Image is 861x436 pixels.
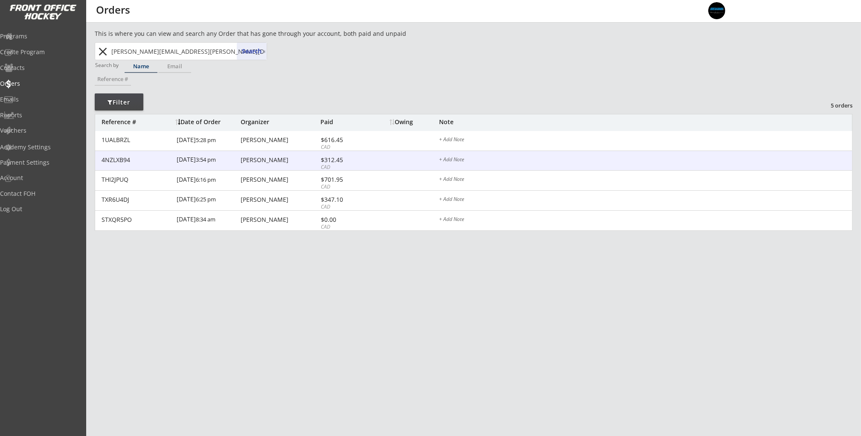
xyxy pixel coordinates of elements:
[102,119,171,125] div: Reference #
[241,177,318,183] div: [PERSON_NAME]
[321,217,367,223] div: $0.00
[241,157,318,163] div: [PERSON_NAME]
[102,157,172,163] div: 4NZLXB94
[241,197,318,203] div: [PERSON_NAME]
[95,98,143,107] div: Filter
[196,176,216,183] font: 6:16 pm
[102,197,172,203] div: TXR6U4DJ
[439,177,852,183] div: + Add Note
[439,119,852,125] div: Note
[102,217,172,223] div: STXQR5PO
[96,45,110,58] button: close
[110,43,267,60] input: Start typing name...
[95,76,131,82] div: Reference #
[177,211,239,230] div: [DATE]
[320,119,367,125] div: Paid
[177,171,239,190] div: [DATE]
[237,43,267,60] button: Search
[439,217,852,224] div: + Add Note
[196,195,216,203] font: 6:25 pm
[102,177,172,183] div: THI2JPUQ
[439,197,852,203] div: + Add Note
[321,157,367,163] div: $312.45
[175,119,239,125] div: Date of Order
[177,151,239,170] div: [DATE]
[196,215,215,223] font: 8:34 am
[102,137,172,143] div: 1UALBRZL
[321,183,367,191] div: CAD
[439,137,852,144] div: + Add Note
[321,224,367,231] div: CAD
[241,119,318,125] div: Organizer
[95,29,455,38] div: This is where you can view and search any Order that has gone through your account, both paid and...
[321,137,367,143] div: $616.45
[196,156,216,163] font: 3:54 pm
[321,197,367,203] div: $347.10
[241,137,318,143] div: [PERSON_NAME]
[321,177,367,183] div: $701.95
[439,157,852,164] div: + Add Note
[177,131,239,150] div: [DATE]
[241,217,318,223] div: [PERSON_NAME]
[177,191,239,210] div: [DATE]
[95,62,119,68] div: Search by
[321,203,367,211] div: CAD
[390,119,439,125] div: Owing
[158,64,191,69] div: Email
[321,164,367,171] div: CAD
[196,136,216,144] font: 5:28 pm
[321,144,367,151] div: CAD
[808,102,852,109] div: 5 orders
[125,64,157,69] div: Name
